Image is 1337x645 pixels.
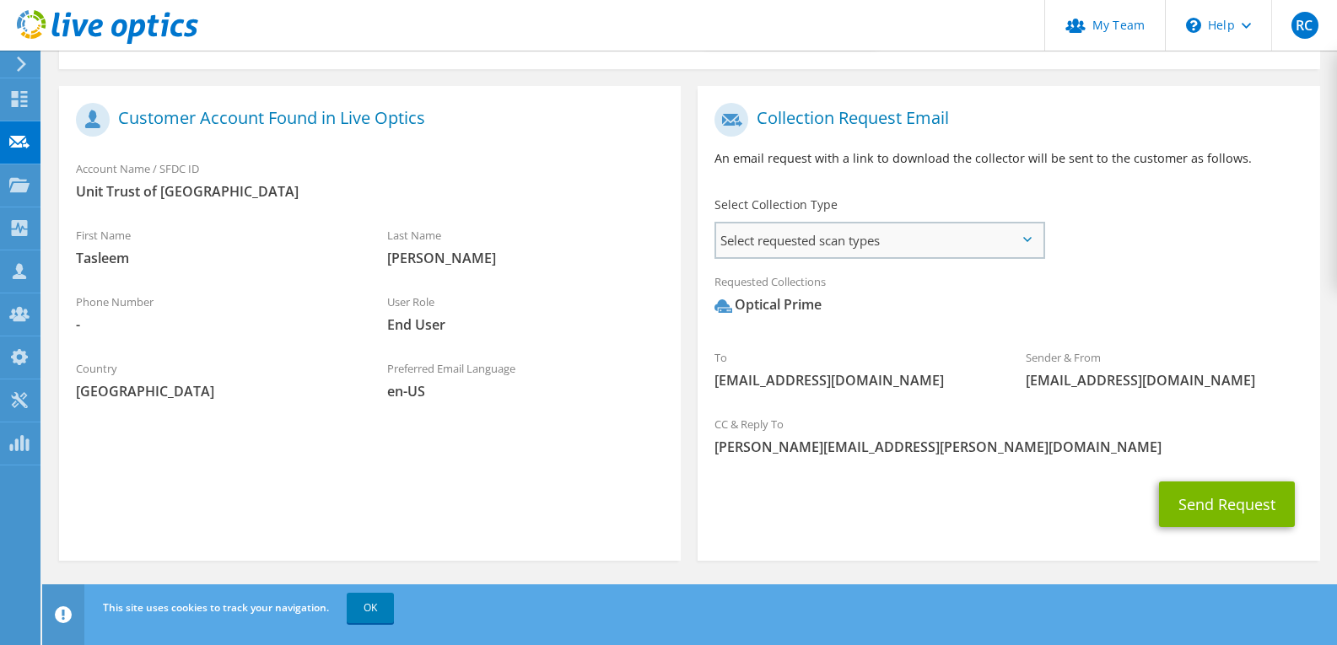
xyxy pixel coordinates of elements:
[1026,371,1303,390] span: [EMAIL_ADDRESS][DOMAIN_NAME]
[59,218,370,276] div: First Name
[714,196,838,213] label: Select Collection Type
[714,149,1302,168] p: An email request with a link to download the collector will be sent to the customer as follows.
[387,315,665,334] span: End User
[714,103,1294,137] h1: Collection Request Email
[698,340,1009,398] div: To
[714,371,992,390] span: [EMAIL_ADDRESS][DOMAIN_NAME]
[714,438,1302,456] span: [PERSON_NAME][EMAIL_ADDRESS][PERSON_NAME][DOMAIN_NAME]
[76,382,353,400] span: [GEOGRAPHIC_DATA]
[59,351,370,409] div: Country
[76,103,655,137] h1: Customer Account Found in Live Optics
[76,182,664,201] span: Unit Trust of [GEOGRAPHIC_DATA]
[59,284,370,342] div: Phone Number
[387,382,665,400] span: en-US
[59,151,681,209] div: Account Name / SFDC ID
[716,223,1042,257] span: Select requested scan types
[698,264,1319,331] div: Requested Collections
[1159,481,1295,527] button: Send Request
[103,600,329,615] span: This site uses cookies to track your navigation.
[370,218,682,276] div: Last Name
[1291,12,1318,39] span: RC
[1009,340,1320,398] div: Sender & From
[347,593,394,623] a: OK
[1186,18,1201,33] svg: \n
[714,295,822,314] div: Optical Prime
[370,284,682,342] div: User Role
[76,315,353,334] span: -
[370,351,682,409] div: Preferred Email Language
[387,249,665,267] span: [PERSON_NAME]
[698,406,1319,465] div: CC & Reply To
[76,249,353,267] span: Tasleem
